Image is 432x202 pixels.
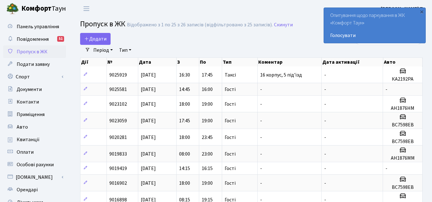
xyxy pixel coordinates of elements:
span: 18:00 [179,101,190,108]
span: - [324,134,326,141]
div: Відображено з 1 по 25 з 26 записів (відфільтровано з 25 записів). [127,22,273,28]
span: Гості [225,135,236,140]
h5: АН1876НМ [386,105,420,111]
span: 17:45 [202,72,213,78]
h5: ВС7598ЕВ [386,139,420,145]
span: Гості [225,181,236,186]
span: Гості [225,87,236,92]
span: - [260,117,262,124]
a: Подати заявку [3,58,66,71]
span: 18:00 [179,180,190,187]
a: Повідомлення51 [3,33,66,45]
h5: КА2192PA [386,76,420,82]
span: - [260,134,262,141]
span: - [324,101,326,108]
th: Тип [222,58,258,66]
span: 08:00 [179,151,190,157]
span: Гості [225,166,236,171]
span: 9019833 [109,151,127,157]
span: [DATE] [141,101,156,108]
a: Квитанції [3,133,66,146]
a: Орендарі [3,183,66,196]
span: [DATE] [141,180,156,187]
a: Контакти [3,96,66,108]
h5: ВС7598ЕВ [386,122,420,128]
span: [DATE] [141,72,156,78]
a: [PERSON_NAME] П. [381,5,424,13]
a: Додати [80,33,111,45]
span: Повідомлення [17,36,49,43]
a: Документи [3,83,66,96]
span: Подати заявку [17,61,50,68]
span: - [260,180,262,187]
span: 23:45 [202,134,213,141]
span: Таун [21,3,66,14]
a: Панель управління [3,20,66,33]
span: - [260,101,262,108]
span: 23:00 [202,151,213,157]
span: - [386,86,387,93]
span: Орендарі [17,186,38,193]
span: 16:00 [202,86,213,93]
span: Таксі [225,72,236,77]
span: Пропуск в ЖК [17,48,47,55]
span: Пропуск в ЖК [80,19,125,29]
span: 19:00 [202,101,213,108]
span: Оплати [17,149,34,156]
th: Дата [138,58,177,66]
span: 16:15 [202,165,213,172]
th: Коментар [258,58,322,66]
span: - [324,86,326,93]
th: З [177,58,200,66]
th: Дії [80,58,107,66]
button: Переключити навігацію [79,3,94,14]
div: Опитування щодо паркування в ЖК «Комфорт Таун» [324,8,425,43]
span: 14:45 [179,86,190,93]
span: Панель управління [17,23,59,30]
a: Авто [3,121,66,133]
span: - [324,151,326,157]
span: - [386,165,387,172]
span: 9016902 [109,180,127,187]
span: Гості [225,118,236,123]
a: Пропуск в ЖК [3,45,66,58]
span: [DATE] [141,165,156,172]
h5: ВС7598ЕВ [386,184,420,190]
span: 9025581 [109,86,127,93]
span: [DATE] [141,134,156,141]
span: - [324,72,326,78]
span: Особові рахунки [17,161,54,168]
span: Авто [17,124,28,130]
span: [DATE] [141,86,156,93]
span: - [324,117,326,124]
span: 19:00 [202,180,213,187]
span: 14:15 [179,165,190,172]
span: Гості [225,151,236,157]
span: - [324,165,326,172]
a: Оплати [3,146,66,158]
b: [PERSON_NAME] П. [381,5,424,12]
a: Період [91,45,115,56]
span: Квитанції [17,136,40,143]
h5: АН1876ММ [386,155,420,161]
span: 16:30 [179,72,190,78]
span: 9019419 [109,165,127,172]
span: 9020281 [109,134,127,141]
a: Спорт [3,71,66,83]
th: Авто [383,58,423,66]
span: Контакти [17,98,39,105]
span: - [260,151,262,157]
span: 18:00 [179,134,190,141]
span: Гості [225,102,236,107]
div: 51 [57,36,64,42]
th: Дата активації [322,58,383,66]
a: Приміщення [3,108,66,121]
span: [DATE] [141,151,156,157]
a: Голосувати [330,32,419,39]
span: - [260,165,262,172]
div: × [418,8,425,15]
a: Скинути [274,22,293,28]
span: 19:00 [202,117,213,124]
span: Приміщення [17,111,45,118]
span: 9023059 [109,117,127,124]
